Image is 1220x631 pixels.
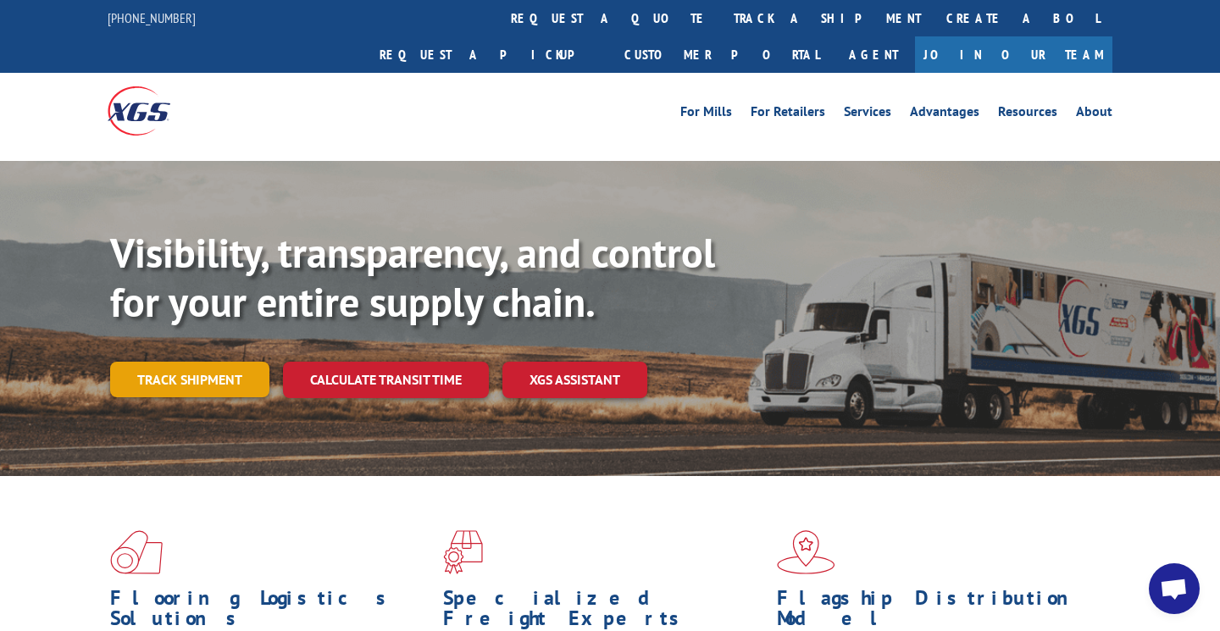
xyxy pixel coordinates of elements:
a: For Mills [680,105,732,124]
img: xgs-icon-focused-on-flooring-red [443,530,483,574]
img: xgs-icon-total-supply-chain-intelligence-red [110,530,163,574]
a: Track shipment [110,362,269,397]
a: Agent [832,36,915,73]
a: About [1076,105,1112,124]
a: For Retailers [751,105,825,124]
a: XGS ASSISTANT [502,362,647,398]
div: Open chat [1149,563,1200,614]
a: Services [844,105,891,124]
a: Advantages [910,105,979,124]
a: [PHONE_NUMBER] [108,9,196,26]
img: xgs-icon-flagship-distribution-model-red [777,530,835,574]
a: Request a pickup [367,36,612,73]
a: Resources [998,105,1057,124]
b: Visibility, transparency, and control for your entire supply chain. [110,226,715,328]
a: Join Our Team [915,36,1112,73]
a: Calculate transit time [283,362,489,398]
a: Customer Portal [612,36,832,73]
